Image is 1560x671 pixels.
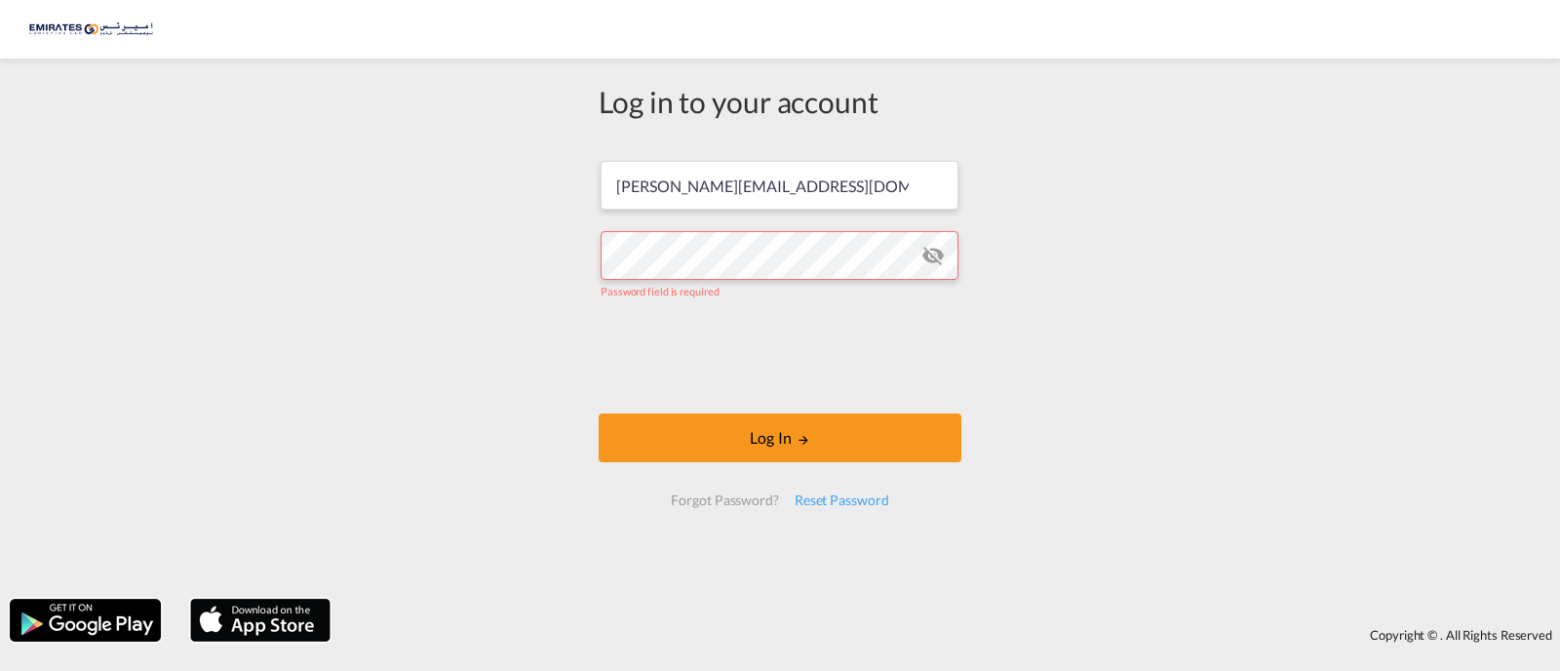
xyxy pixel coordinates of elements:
[29,8,161,52] img: c67187802a5a11ec94275b5db69a26e6.png
[787,483,897,518] div: Reset Password
[601,285,719,297] span: Password field is required
[8,597,163,644] img: google.png
[340,618,1560,651] div: Copyright © . All Rights Reserved
[601,161,958,210] input: Enter email/phone number
[188,597,332,644] img: apple.png
[599,81,961,122] div: Log in to your account
[599,414,961,462] button: LOGIN
[921,244,945,267] md-icon: icon-eye-off
[632,318,928,394] iframe: reCAPTCHA
[663,483,786,518] div: Forgot Password?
